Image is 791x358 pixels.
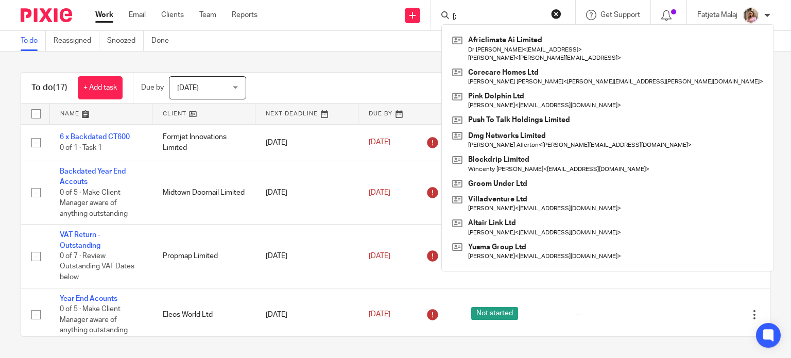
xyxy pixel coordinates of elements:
[152,124,255,161] td: Formjet Innovations Limited
[152,288,255,341] td: Eleos World Ltd
[551,9,561,19] button: Clear
[152,225,255,288] td: Propmap Limited
[369,139,390,146] span: [DATE]
[60,189,128,217] span: 0 of 5 · Make Client Manager aware of anything outstanding
[95,10,113,20] a: Work
[574,310,657,320] div: ---
[369,252,390,260] span: [DATE]
[54,31,99,51] a: Reassigned
[60,144,102,151] span: 0 of 1 · Task 1
[255,161,358,224] td: [DATE]
[161,10,184,20] a: Clients
[452,12,544,22] input: Search
[60,295,117,302] a: Year End Acounts
[255,225,358,288] td: [DATE]
[199,10,216,20] a: Team
[53,83,67,92] span: (17)
[31,82,67,93] h1: To do
[151,31,177,51] a: Done
[743,7,759,24] img: MicrosoftTeams-image%20(5).png
[255,288,358,341] td: [DATE]
[60,133,130,141] a: 6 x Backdated CT600
[255,124,358,161] td: [DATE]
[232,10,257,20] a: Reports
[369,189,390,196] span: [DATE]
[471,307,518,320] span: Not started
[141,82,164,93] p: Due by
[60,231,100,249] a: VAT Return - Outstanding
[21,8,72,22] img: Pixie
[129,10,146,20] a: Email
[60,252,134,281] span: 0 of 7 · Review Outstanding VAT Dates below
[600,11,640,19] span: Get Support
[78,76,123,99] a: + Add task
[369,311,390,318] span: [DATE]
[697,10,737,20] p: Fatjeta Malaj
[177,84,199,92] span: [DATE]
[60,305,128,334] span: 0 of 5 · Make Client Manager aware of anything outstanding
[152,161,255,224] td: Midtown Doornail Limited
[60,168,126,185] a: Backdated Year End Accouts
[21,31,46,51] a: To do
[107,31,144,51] a: Snoozed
